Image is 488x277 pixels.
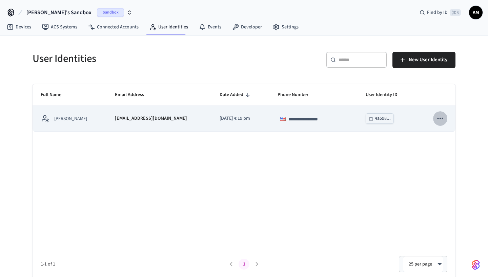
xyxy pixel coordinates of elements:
div: 25 per page [403,256,443,272]
span: ⌘ K [450,9,461,16]
a: User Identities [144,21,194,33]
span: Phone Number [278,90,317,100]
a: Devices [1,21,37,33]
a: Connected Accounts [83,21,144,33]
a: Settings [267,21,304,33]
span: 1-1 of 1 [41,261,225,268]
span: [PERSON_NAME]'s Sandbox [26,8,91,17]
a: ACS Systems [37,21,83,33]
div: Find by ID⌘ K [414,6,466,19]
img: SeamLogoGradient.69752ec5.svg [472,259,480,270]
span: User Identity ID [366,90,406,100]
span: Date Added [220,90,252,100]
span: Sandbox [97,8,124,17]
button: 4a598... [366,113,394,124]
a: Events [194,21,227,33]
div: United States: + 1 [278,113,290,124]
button: page 1 [239,259,249,270]
span: Find by ID [427,9,448,16]
button: New User Identity [392,52,455,68]
table: sticky table [33,84,455,132]
p: [EMAIL_ADDRESS][DOMAIN_NAME] [115,115,187,122]
h5: User Identities [33,52,240,66]
div: 4a598... [375,114,391,123]
span: New User Identity [409,55,447,64]
p: [DATE] 4:19 pm [220,115,261,122]
span: Full Name [41,90,70,100]
span: Email Address [115,90,153,100]
a: Developer [227,21,267,33]
nav: pagination navigation [225,259,263,270]
p: [PERSON_NAME] [54,115,87,122]
button: AM [469,6,483,19]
